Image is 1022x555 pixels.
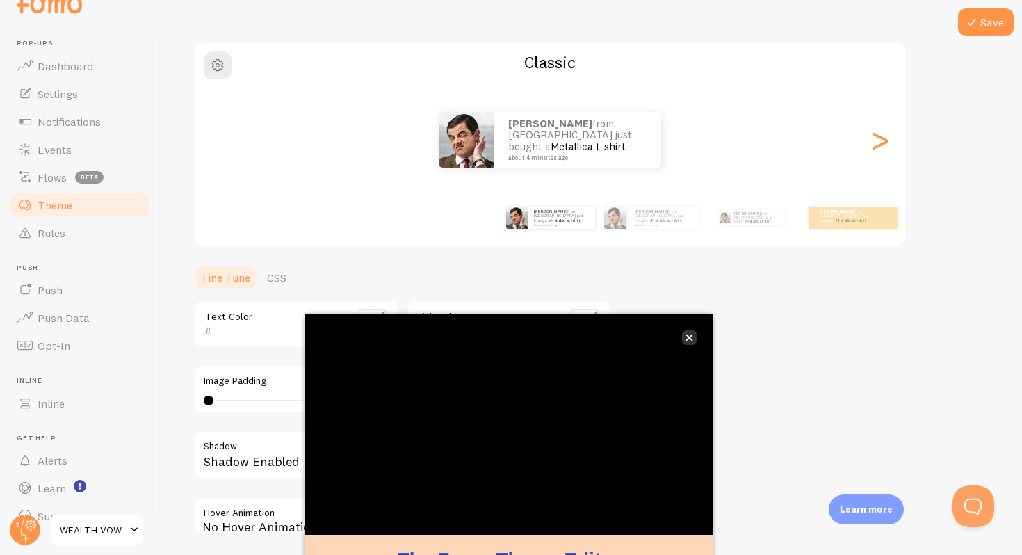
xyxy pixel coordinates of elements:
a: Metallica t-shirt [836,218,866,223]
img: Fomo [604,207,626,229]
span: Push Data [38,311,90,325]
button: close, [682,330,697,345]
div: Shadow Enabled [194,431,611,481]
a: Push Data [8,304,152,332]
a: Theme [8,191,152,219]
iframe: Help Scout Beacon - Open [952,485,994,527]
small: about 4 minutes ago [820,223,874,226]
button: Save [958,8,1014,36]
span: Pop-ups [17,39,152,48]
strong: [PERSON_NAME] [508,117,592,130]
p: Learn more [840,503,893,516]
a: Alerts [8,447,152,474]
p: from [GEOGRAPHIC_DATA] just bought a [635,209,693,226]
span: WEALTH VOW [60,522,126,538]
span: Rules [38,226,65,240]
p: from [GEOGRAPHIC_DATA] just bought a [508,118,647,161]
a: Metallica t-shirt [747,219,770,223]
a: Inline [8,389,152,417]
strong: [PERSON_NAME] [820,209,853,214]
a: Notifications [8,108,152,136]
span: Dashboard [38,59,93,73]
a: Flows beta [8,163,152,191]
a: Metallica t-shirt [551,140,626,153]
a: Dashboard [8,52,152,80]
small: about 4 minutes ago [508,154,643,161]
a: Events [8,136,152,163]
span: Notifications [38,115,101,129]
img: Fomo [506,207,528,229]
a: Settings [8,80,152,108]
h2: Classic [195,51,905,73]
img: Fomo [719,212,730,223]
a: CSS [259,264,295,291]
span: beta [75,171,104,184]
p: from [GEOGRAPHIC_DATA] just bought a [534,209,590,226]
div: No Hover Animation [194,497,611,546]
label: Image Padding [204,375,601,387]
a: Opt-In [8,332,152,360]
span: Inline [38,396,65,410]
span: Get Help [17,434,152,443]
a: Support [8,502,152,530]
p: from [GEOGRAPHIC_DATA] just bought a [733,210,779,225]
span: Push [17,264,152,273]
a: Learn [8,474,152,502]
small: about 4 minutes ago [635,223,692,226]
a: Metallica t-shirt [551,218,581,223]
small: about 4 minutes ago [534,223,588,226]
span: Inline [17,376,152,385]
span: Events [38,143,72,156]
a: Metallica t-shirt [651,218,681,223]
strong: [PERSON_NAME] [635,209,668,214]
p: from [GEOGRAPHIC_DATA] just bought a [820,209,875,226]
div: Next slide [871,90,888,190]
a: WEALTH VOW [50,513,144,547]
a: Fine Tune [194,264,259,291]
span: Settings [38,87,78,101]
span: Support [38,509,79,523]
span: Push [38,283,63,297]
img: Fomo [439,112,494,168]
span: Learn [38,481,66,495]
div: Learn more [829,494,904,524]
strong: [PERSON_NAME] [534,209,567,214]
span: Flows [38,170,67,184]
strong: [PERSON_NAME] [733,211,761,216]
a: Rules [8,219,152,247]
span: Opt-In [38,339,70,353]
a: Push [8,276,152,304]
span: Theme [38,198,72,212]
svg: <p>Watch New Feature Tutorials!</p> [74,480,86,492]
span: Alerts [38,453,67,467]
